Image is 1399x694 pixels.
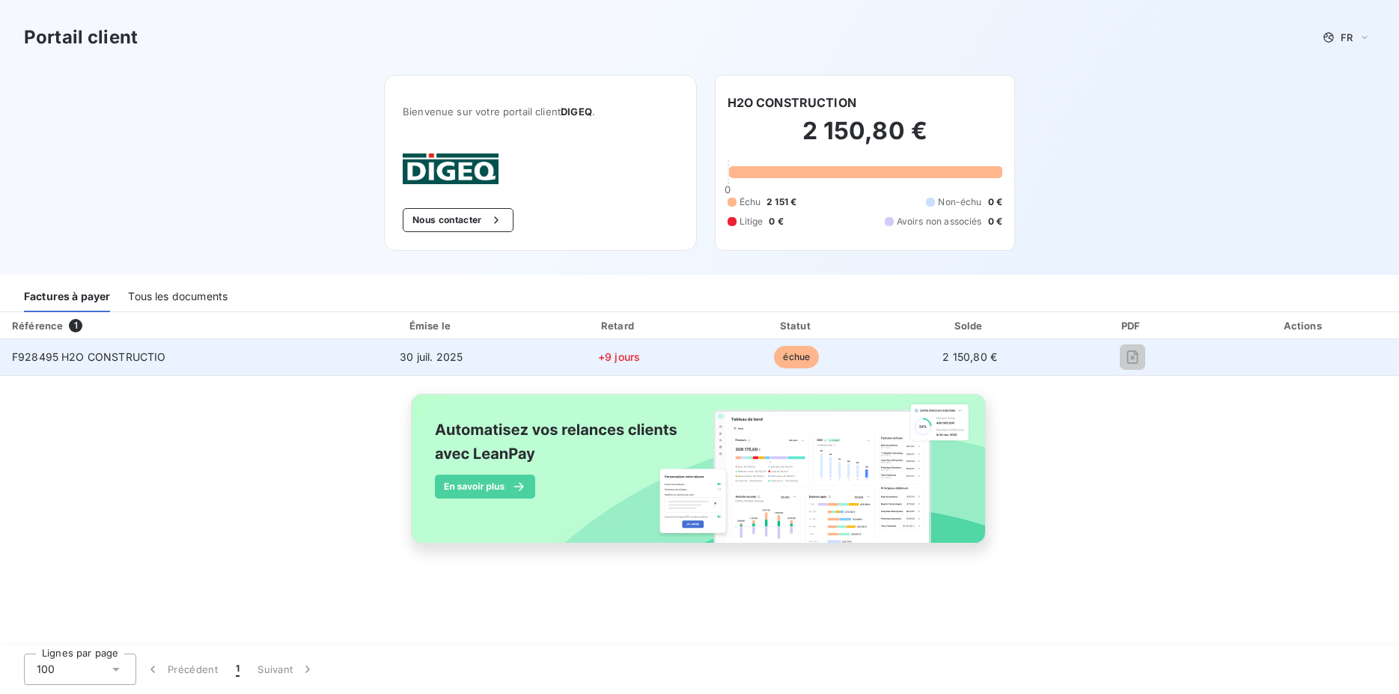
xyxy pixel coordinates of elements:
span: Non-échu [938,195,981,209]
span: 0 € [988,215,1002,228]
button: Précédent [136,654,227,685]
span: 0 [725,183,731,195]
span: 1 [69,319,82,332]
span: 2 150,80 € [942,350,997,363]
img: Company logo [403,153,499,184]
span: 0 € [769,215,783,228]
span: échue [774,346,819,368]
span: Litige [740,215,763,228]
h2: 2 150,80 € [728,116,1003,161]
button: Suivant [249,654,324,685]
span: 0 € [988,195,1002,209]
div: PDF [1058,318,1206,333]
span: Avoirs non associés [897,215,982,228]
button: 1 [227,654,249,685]
span: 30 juil. 2025 [400,350,463,363]
div: Retard [532,318,706,333]
h6: H2O CONSTRUCTION [728,94,856,112]
div: Solde [887,318,1052,333]
div: Actions [1212,318,1396,333]
span: DIGEQ [561,106,592,118]
span: Bienvenue sur votre portail client . [403,106,678,118]
span: 1 [236,662,240,677]
div: Émise le [337,318,526,333]
span: 2 151 € [766,195,796,209]
span: FR [1341,31,1353,43]
div: Factures à payer [24,281,110,312]
div: Tous les documents [128,281,228,312]
span: 100 [37,662,55,677]
button: Nous contacter [403,208,513,232]
span: F928495 H2O CONSTRUCTIO [12,350,165,363]
span: +9 jours [598,350,640,363]
h3: Portail client [24,24,138,51]
img: banner [397,385,1002,569]
span: Échu [740,195,761,209]
div: Statut [712,318,881,333]
div: Référence [12,320,63,332]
